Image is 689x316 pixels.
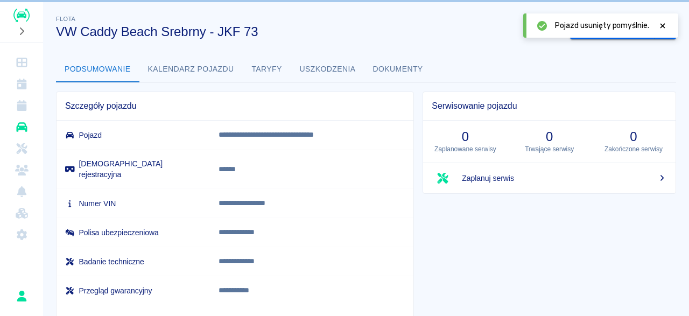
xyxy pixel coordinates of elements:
a: 0Zakończone serwisy [592,121,676,163]
img: Renthelp [13,9,30,22]
p: Zakończone serwisy [600,144,667,154]
a: 0Trwające serwisy [508,121,592,163]
h6: Badanie techniczne [65,256,201,267]
h3: 0 [600,129,667,144]
button: Taryfy [243,57,291,82]
button: Podsumowanie [56,57,139,82]
a: 0Zaplanowane serwisy [423,121,507,163]
a: Dashboard [4,52,39,73]
a: Ustawienia [4,224,39,245]
button: Dokumenty [364,57,432,82]
h3: 0 [432,129,498,144]
a: Widget WWW [4,202,39,224]
h6: [DEMOGRAPHIC_DATA] rejestracyjna [65,158,201,180]
span: Szczegóły pojazdu [65,101,405,111]
p: Trwające serwisy [516,144,583,154]
h3: 0 [516,129,583,144]
a: Powiadomienia [4,181,39,202]
h6: Polisa ubezpieczeniowa [65,227,201,238]
a: Klienci [4,159,39,181]
a: Kalendarz [4,73,39,95]
a: Rezerwacje [4,95,39,116]
h6: Przegląd gwarancyjny [65,285,201,296]
h6: Numer VIN [65,198,201,209]
button: Rozwiń nawigację [13,24,30,38]
p: Zaplanowane serwisy [432,144,498,154]
span: Pojazd usunięty pomyślnie. [555,20,649,31]
a: Flota [4,116,39,138]
h6: Pojazd [65,130,201,141]
button: Kalendarz pojazdu [139,57,243,82]
a: Serwisy [4,138,39,159]
button: Łukasz Kosiak [10,285,33,307]
a: Zaplanuj serwis [423,163,676,193]
span: Serwisowanie pojazdu [432,101,667,111]
span: Flota [56,16,75,22]
h3: VW Caddy Beach Srebrny - JKF 73 [56,24,561,39]
button: Uszkodzenia [291,57,364,82]
span: Zaplanuj serwis [462,173,667,184]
